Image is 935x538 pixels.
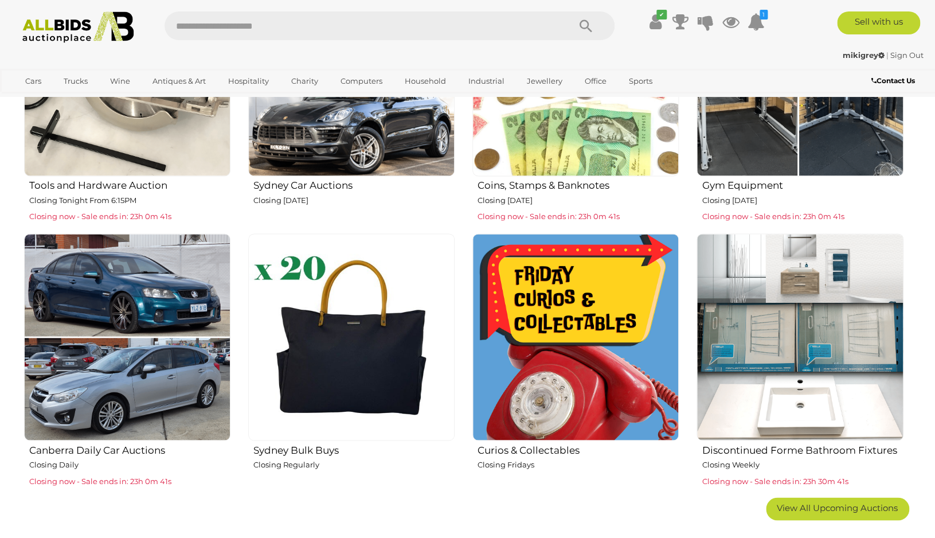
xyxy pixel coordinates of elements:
a: Charity [284,72,326,91]
a: Sydney Bulk Buys Closing Regularly [248,233,455,488]
span: View All Upcoming Auctions [777,502,898,513]
a: Computers [333,72,390,91]
a: ✔ [647,11,664,32]
a: Discontinued Forme Bathroom Fixtures Closing Weekly Closing now - Sale ends in: 23h 30m 41s [696,233,903,488]
span: Closing now - Sale ends in: 23h 0m 41s [478,212,620,221]
a: Curios & Collectables Closing Fridays [472,233,679,488]
a: Antiques & Art [145,72,213,91]
a: Canberra Daily Car Auctions Closing Daily Closing now - Sale ends in: 23h 0m 41s [24,233,230,488]
a: 1 [748,11,765,32]
h2: Tools and Hardware Auction [29,177,230,191]
a: Trucks [56,72,95,91]
p: Closing [DATE] [478,194,679,207]
img: Curios & Collectables [472,233,679,440]
h2: Sydney Car Auctions [253,177,455,191]
img: Allbids.com.au [16,11,140,43]
a: mikigrey [843,50,886,60]
strong: mikigrey [843,50,885,60]
a: Sell with us [837,11,920,34]
a: Office [577,72,614,91]
h2: Canberra Daily Car Auctions [29,442,230,455]
p: Closing [DATE] [702,194,903,207]
span: | [886,50,889,60]
a: [GEOGRAPHIC_DATA] [18,91,114,110]
img: Sydney Bulk Buys [248,233,455,440]
a: Jewellery [519,72,570,91]
p: Closing Tonight From 6:15PM [29,194,230,207]
h2: Gym Equipment [702,177,903,191]
a: Industrial [461,72,512,91]
span: Closing now - Sale ends in: 23h 0m 41s [702,212,844,221]
span: Closing now - Sale ends in: 23h 0m 41s [29,476,171,485]
span: Closing now - Sale ends in: 23h 0m 41s [29,212,171,221]
h2: Coins, Stamps & Banknotes [478,177,679,191]
i: 1 [760,10,768,20]
p: Closing [DATE] [253,194,455,207]
a: Hospitality [221,72,276,91]
p: Closing Regularly [253,458,455,471]
a: Wine [103,72,138,91]
a: Contact Us [871,75,917,87]
button: Search [557,11,615,40]
a: Household [397,72,453,91]
h2: Curios & Collectables [478,442,679,455]
h2: Discontinued Forme Bathroom Fixtures [702,442,903,455]
a: Cars [18,72,49,91]
p: Closing Weekly [702,458,903,471]
i: ✔ [656,10,667,20]
a: Sign Out [890,50,924,60]
b: Contact Us [871,76,914,85]
h2: Sydney Bulk Buys [253,442,455,455]
img: Canberra Daily Car Auctions [24,233,230,440]
a: View All Upcoming Auctions [766,497,909,520]
p: Closing Fridays [478,458,679,471]
img: Discontinued Forme Bathroom Fixtures [697,233,903,440]
a: Sports [621,72,660,91]
span: Closing now - Sale ends in: 23h 30m 41s [702,476,848,485]
p: Closing Daily [29,458,230,471]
